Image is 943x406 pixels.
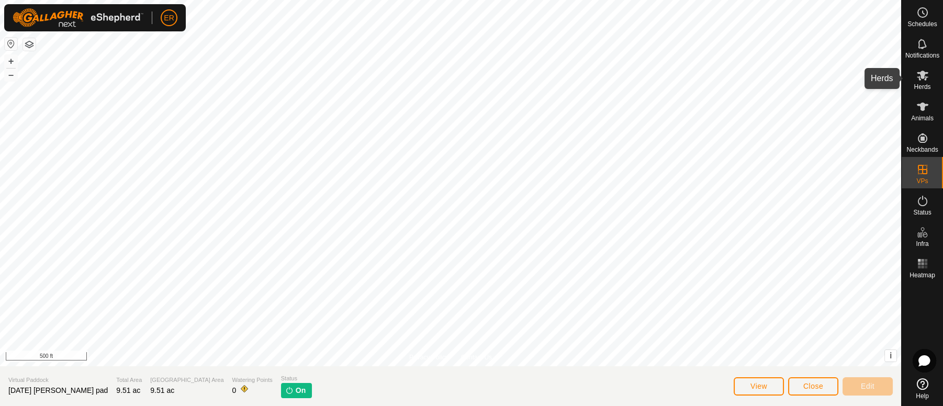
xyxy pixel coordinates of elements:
span: Neckbands [906,146,938,153]
button: Reset Map [5,38,17,50]
button: + [5,55,17,67]
button: View [734,377,784,396]
span: Total Area [116,376,142,385]
span: Virtual Paddock [8,376,108,385]
button: – [5,69,17,81]
span: Schedules [907,21,937,27]
span: View [750,382,767,390]
span: Status [281,374,312,383]
span: Notifications [905,52,939,59]
span: Infra [916,241,928,247]
span: On [296,385,306,396]
a: Help [902,374,943,403]
span: 0 [232,386,236,394]
span: 9.51 ac [116,386,140,394]
button: Close [788,377,838,396]
span: 9.51 ac [150,386,174,394]
button: i [885,350,896,362]
button: Map Layers [23,38,36,51]
span: Status [913,209,931,216]
span: Herds [914,84,930,90]
span: Edit [861,382,874,390]
span: i [890,351,892,360]
span: Close [803,382,823,390]
button: Edit [843,377,893,396]
span: VPs [916,178,928,184]
span: [GEOGRAPHIC_DATA] Area [150,376,223,385]
span: [DATE] [PERSON_NAME] pad [8,386,108,394]
a: Contact Us [461,353,492,362]
span: Watering Points [232,376,272,385]
span: Help [916,393,929,399]
span: Heatmap [910,272,935,278]
img: Gallagher Logo [13,8,143,27]
a: Privacy Policy [409,353,448,362]
img: turn-on [285,386,294,394]
span: Animals [911,115,934,121]
span: ER [164,13,174,24]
